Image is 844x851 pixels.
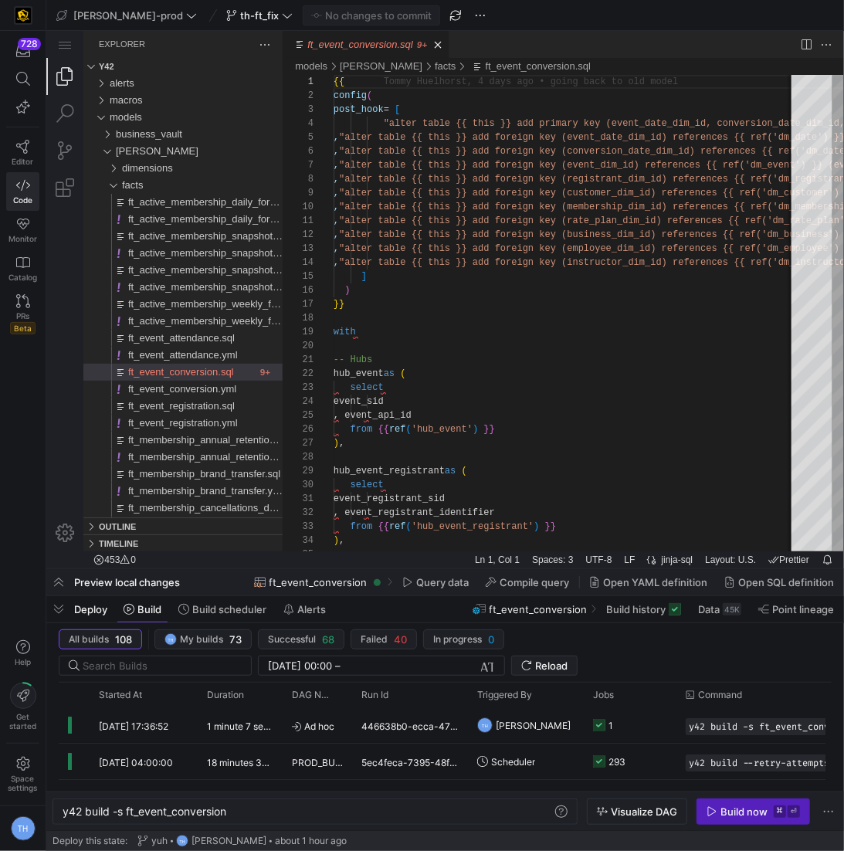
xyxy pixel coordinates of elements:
[65,418,236,435] div: /models/edw/facts/ft_membership_annual_retention.yml
[37,44,236,487] div: Files Explorer
[250,114,267,127] div: 6
[488,633,494,646] span: 0
[250,280,267,294] div: 18
[82,403,244,415] span: ft_membership_annual_retention.sql
[65,401,236,418] div: /models/edw/facts/ft_membership_annual_retention.sql
[250,169,267,183] div: 10
[774,805,786,818] kbd: ⌘
[37,316,236,333] div: ft_event_attendance.yml
[65,163,236,180] div: /models/edw/facts/ft_active_membership_daily_forecast.sql
[6,812,39,845] button: TH
[293,185,571,195] span: "alter table {{ this }} add foreign key (rate_plan
[13,657,32,666] span: Help
[287,101,293,112] span: ,
[37,452,236,469] div: ft_membership_brand_transfer.yml
[37,95,236,112] div: business_vault
[788,805,800,818] kbd: ⏎
[8,234,37,243] span: Monitor
[599,596,688,622] button: Build history
[250,364,267,378] div: 24
[322,633,334,646] span: 68
[698,603,720,615] span: Data
[37,112,236,129] div: edw
[82,369,188,381] span: ft_event_registration.sql
[315,240,320,251] span: ]
[293,101,571,112] span: "alter table {{ this }} add foreign key (event_dat
[37,401,236,418] div: ft_membership_annual_retention.sql
[287,73,337,84] span: post_hook
[18,38,41,50] div: 728
[250,350,267,364] div: 23
[250,419,267,433] div: 28
[751,5,768,22] a: Split Editor Right (⌘\) [⌥] Split Editor Down
[691,596,748,622] button: Data45K
[293,171,571,181] span: "alter table {{ this }} add foreign key (membershi
[65,469,236,486] div: /models/edw/facts/ft_membership_cancellations_daily_forecast.sql
[65,248,236,265] div: /models/edw/facts/ft_active_membership_snapshot.yml
[500,576,569,588] span: Compile query
[69,114,152,126] span: [PERSON_NAME]
[416,576,469,588] span: Query data
[293,407,298,418] span: ,
[595,520,613,537] div: Editor Language Status: Formatting, There are multiple formatters for 'jinja-sql' files. One of t...
[479,569,576,595] button: Compile query
[250,266,267,280] div: 17
[268,634,316,645] span: Successful
[65,435,236,452] div: /models/edw/facts/ft_membership_brand_transfer.sql
[176,835,188,847] div: TH
[37,503,236,520] div: Timeline Section
[6,633,39,673] button: Help
[37,333,236,350] div: ft_event_conversion.sql
[37,469,236,486] div: ft_membership_cancellations_daily_forecast.sql
[250,378,267,392] div: 25
[613,520,653,537] div: jinja-sql
[69,95,236,112] div: /models/business_vault
[287,185,293,195] span: ,
[482,520,530,537] a: Spaces: 3
[261,8,367,19] a: ft_event_conversion.sql
[343,393,360,404] span: ref
[738,576,834,588] span: Open SQL definition
[433,634,482,645] span: In progress
[250,197,267,211] div: 12
[250,183,267,197] div: 11
[771,5,788,22] a: More Actions...
[37,248,236,265] div: ft_active_membership_snapshot.yml
[287,44,288,58] textarea: ft_event_conversion.sql, preview
[115,633,132,646] span: 108
[250,86,267,100] div: 4
[76,129,236,146] div: /models/edw/dimensions
[293,157,571,168] span: "alter table {{ this }} add foreign key (customer_
[422,520,480,537] div: Ln 1, Col 1
[82,182,266,194] span: ft_active_membership_daily_forecast.yml
[117,596,168,622] button: Build
[511,656,578,676] button: Reload
[37,231,236,248] div: ft_active_membership_snapshot.sql
[16,311,29,320] span: PRs
[287,296,310,307] span: with
[250,44,267,58] div: 1
[6,676,39,737] button: Getstarted
[69,634,109,645] span: All builds
[287,365,337,376] span: event_sid
[360,393,365,404] span: (
[292,781,343,817] span: PROD_BUILD
[210,5,227,22] a: Views and More Actions...
[37,282,236,299] div: ft_active_membership_weekly_forecast.yml
[82,352,190,364] span: ft_event_conversion.yml
[337,87,615,98] span: "alter table {{ this }} add primary key (event_dat
[65,367,236,384] div: /models/edw/facts/ft_event_registration.sql
[655,520,714,537] a: Layout: U.S.
[8,273,37,282] span: Catalog
[250,141,267,155] div: 8
[65,214,236,231] div: /models/edw/facts/ft_active_membership_snapshot_detail.yml
[250,322,267,336] div: 21
[63,46,88,58] span: alerts
[12,157,34,166] span: Editor
[652,520,716,537] div: Layout: U.S.
[6,288,39,341] a: PRsBeta
[65,299,236,316] div: /models/edw/facts/ft_event_attendance.sql
[587,798,687,825] button: Visualize DAG
[192,836,266,846] span: [PERSON_NAME]
[154,629,252,649] button: THMy builds73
